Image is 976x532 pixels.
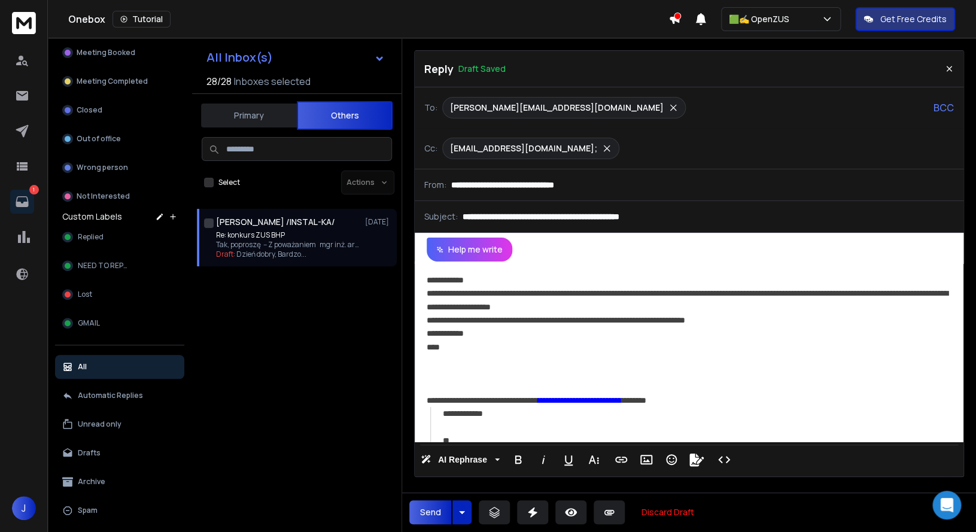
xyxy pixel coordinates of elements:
[685,448,708,472] button: Signature
[55,127,184,151] button: Out of office
[216,249,235,259] span: Draft:
[297,101,393,130] button: Others
[77,48,135,57] p: Meeting Booked
[424,211,458,223] p: Subject:
[206,51,273,63] h1: All Inbox(s)
[507,448,530,472] button: Bold (⌘B)
[55,184,184,208] button: Not Interested
[78,232,104,242] span: Replied
[55,311,184,335] button: GMAIL
[582,448,605,472] button: More Text
[55,254,184,278] button: NEED TO REPLY
[934,101,954,115] p: BCC
[55,156,184,180] button: Wrong person
[55,355,184,379] button: All
[113,11,171,28] button: Tutorial
[55,225,184,249] button: Replied
[55,384,184,408] button: Automatic Replies
[78,506,98,515] p: Spam
[409,500,451,524] button: Send
[62,211,122,223] h3: Custom Labels
[55,412,184,436] button: Unread only
[236,249,306,259] span: Dzień dobry, Bardzo ...
[78,318,100,328] span: GMAIL
[77,77,148,86] p: Meeting Completed
[78,419,121,429] p: Unread only
[55,441,184,465] button: Drafts
[55,282,184,306] button: Lost
[78,477,105,487] p: Archive
[78,448,101,458] p: Drafts
[424,142,437,154] p: Cc:
[218,178,240,187] label: Select
[427,238,512,262] button: Help me write
[234,74,311,89] h3: Inboxes selected
[424,60,454,77] p: Reply
[450,142,597,154] p: [EMAIL_ADDRESS][DOMAIN_NAME];
[424,102,437,114] p: To:
[610,448,633,472] button: Insert Link (⌘K)
[532,448,555,472] button: Italic (⌘I)
[77,105,102,115] p: Closed
[424,179,446,191] p: From:
[77,163,128,172] p: Wrong person
[458,63,506,75] p: Draft Saved
[418,448,502,472] button: AI Rephrase
[68,11,668,28] div: Onebox
[635,448,658,472] button: Insert Image (⌘P)
[78,362,87,372] p: All
[55,41,184,65] button: Meeting Booked
[713,448,735,472] button: Code View
[55,470,184,494] button: Archive
[880,13,947,25] p: Get Free Credits
[201,102,297,129] button: Primary
[855,7,955,31] button: Get Free Credits
[197,45,394,69] button: All Inbox(s)
[632,500,704,524] button: Discard Draft
[660,448,683,472] button: Emoticons
[78,290,92,299] span: Lost
[77,191,130,201] p: Not Interested
[78,391,143,400] p: Automatic Replies
[436,455,489,465] span: AI Rephrase
[450,102,664,114] p: [PERSON_NAME][EMAIL_ADDRESS][DOMAIN_NAME]
[29,185,39,194] p: 1
[216,216,335,228] h1: [PERSON_NAME] /INSTAL-KA/
[365,217,392,227] p: [DATE]
[216,240,360,250] p: Tak, poproszę -- Z poważaniem mgr inż. arch. [PERSON_NAME]
[12,496,36,520] button: J
[10,190,34,214] a: 1
[216,230,360,240] p: Re: konkurs ZUS BHP
[557,448,580,472] button: Underline (⌘U)
[77,134,121,144] p: Out of office
[78,261,130,270] span: NEED TO REPLY
[55,69,184,93] button: Meeting Completed
[55,498,184,522] button: Spam
[729,13,794,25] p: 🟩✍️ OpenZUS
[206,74,232,89] span: 28 / 28
[932,491,961,519] div: Open Intercom Messenger
[55,98,184,122] button: Closed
